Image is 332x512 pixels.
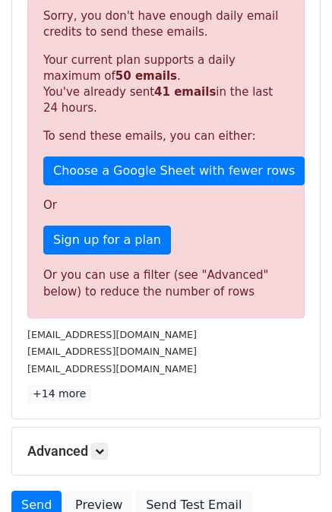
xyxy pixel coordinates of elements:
p: To send these emails, you can either: [43,128,289,144]
div: Widget de chat [256,439,332,512]
p: Sorry, you don't have enough daily email credits to send these emails. [43,8,289,40]
small: [EMAIL_ADDRESS][DOMAIN_NAME] [27,329,197,340]
a: +14 more [27,384,91,403]
iframe: Chat Widget [256,439,332,512]
small: [EMAIL_ADDRESS][DOMAIN_NAME] [27,363,197,375]
a: Choose a Google Sheet with fewer rows [43,156,305,185]
strong: 41 emails [154,85,216,99]
p: Or [43,198,289,213]
strong: 50 emails [115,69,177,83]
div: Or you can use a filter (see "Advanced" below) to reduce the number of rows [43,267,289,301]
a: Sign up for a plan [43,226,171,254]
p: Your current plan supports a daily maximum of . You've already sent in the last 24 hours. [43,52,289,116]
h5: Advanced [27,443,305,460]
small: [EMAIL_ADDRESS][DOMAIN_NAME] [27,346,197,357]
